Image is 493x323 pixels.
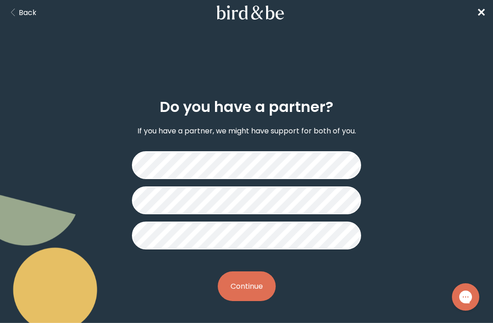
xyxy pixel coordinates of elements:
button: Continue [218,271,276,301]
button: Back Button [7,7,37,18]
span: ✕ [477,5,486,20]
iframe: Gorgias live chat messenger [447,280,484,314]
h2: Do you have a partner? [160,96,333,118]
a: ✕ [477,5,486,21]
p: If you have a partner, we might have support for both of you. [137,125,356,137]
